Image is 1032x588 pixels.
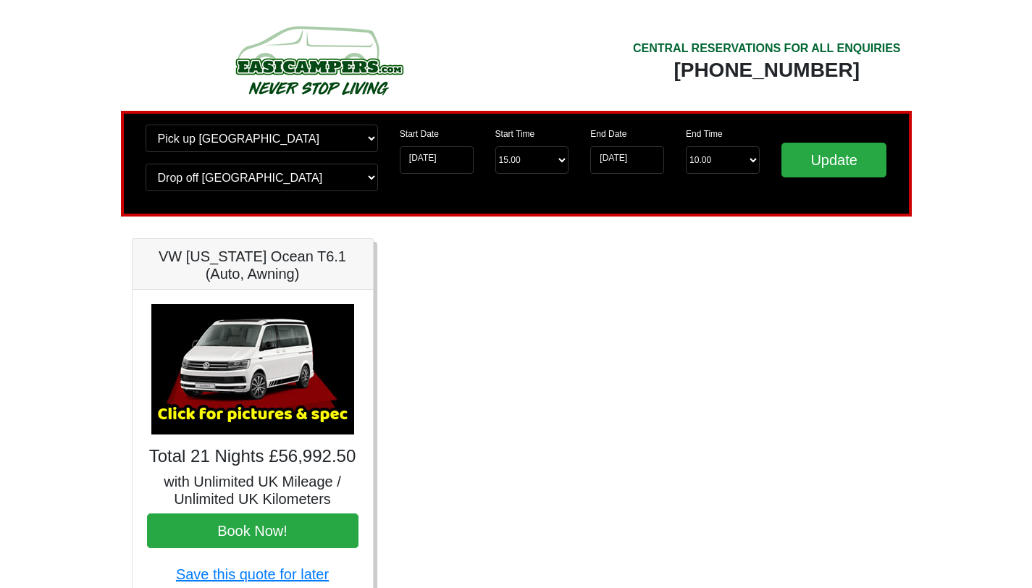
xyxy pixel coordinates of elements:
label: Start Time [495,127,535,140]
div: CENTRAL RESERVATIONS FOR ALL ENQUIRIES [633,40,901,57]
input: Start Date [400,146,474,174]
label: End Date [590,127,626,140]
h5: VW [US_STATE] Ocean T6.1 (Auto, Awning) [147,248,358,282]
input: Update [781,143,887,177]
img: campers-checkout-logo.png [181,20,456,100]
a: Save this quote for later [176,566,329,582]
label: End Time [686,127,723,140]
h4: Total 21 Nights £56,992.50 [147,446,358,467]
button: Book Now! [147,513,358,548]
h5: with Unlimited UK Mileage / Unlimited UK Kilometers [147,473,358,508]
div: [PHONE_NUMBER] [633,57,901,83]
label: Start Date [400,127,439,140]
img: VW California Ocean T6.1 (Auto, Awning) [151,304,354,434]
input: Return Date [590,146,664,174]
